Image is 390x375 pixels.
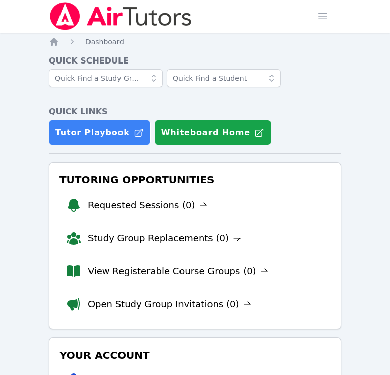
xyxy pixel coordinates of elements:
[88,231,241,245] a: Study Group Replacements (0)
[49,106,341,118] h4: Quick Links
[88,264,268,278] a: View Registerable Course Groups (0)
[49,37,341,47] nav: Breadcrumb
[49,69,163,87] input: Quick Find a Study Group
[88,198,207,212] a: Requested Sessions (0)
[49,55,341,67] h4: Quick Schedule
[57,171,333,189] h3: Tutoring Opportunities
[85,37,124,47] a: Dashboard
[49,2,193,30] img: Air Tutors
[167,69,281,87] input: Quick Find a Student
[49,120,151,145] a: Tutor Playbook
[57,346,333,364] h3: Your Account
[155,120,271,145] button: Whiteboard Home
[88,297,252,311] a: Open Study Group Invitations (0)
[85,38,124,46] span: Dashboard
